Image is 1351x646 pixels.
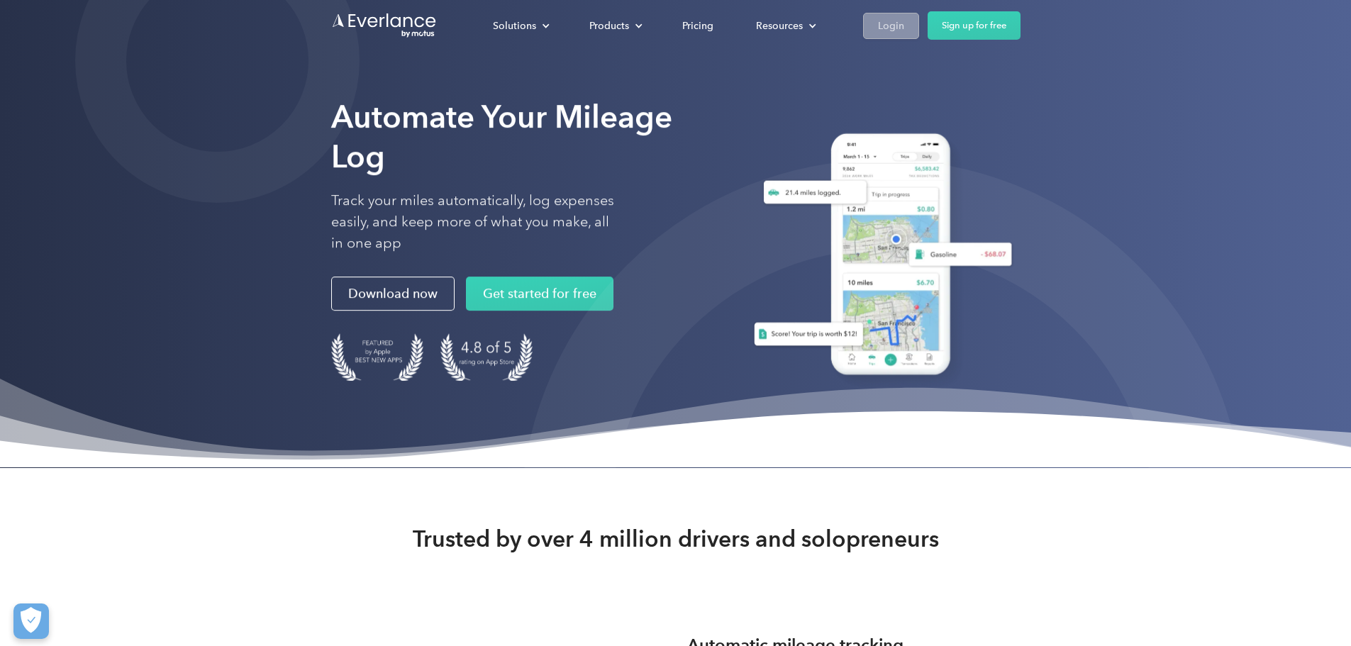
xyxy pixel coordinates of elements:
[331,277,455,311] a: Download now
[742,13,828,38] div: Resources
[589,17,629,35] div: Products
[466,277,613,311] a: Get started for free
[13,603,49,639] button: Cookies Settings
[928,11,1021,40] a: Sign up for free
[493,17,536,35] div: Solutions
[331,12,438,39] a: Go to homepage
[331,98,672,175] strong: Automate Your Mileage Log
[331,333,423,381] img: Badge for Featured by Apple Best New Apps
[737,123,1021,391] img: Everlance, mileage tracker app, expense tracking app
[440,333,533,381] img: 4.9 out of 5 stars on the app store
[668,13,728,38] a: Pricing
[878,17,904,35] div: Login
[863,13,919,39] a: Login
[413,525,939,553] strong: Trusted by over 4 million drivers and solopreneurs
[682,17,713,35] div: Pricing
[331,190,615,254] p: Track your miles automatically, log expenses easily, and keep more of what you make, all in one app
[756,17,803,35] div: Resources
[479,13,561,38] div: Solutions
[575,13,654,38] div: Products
